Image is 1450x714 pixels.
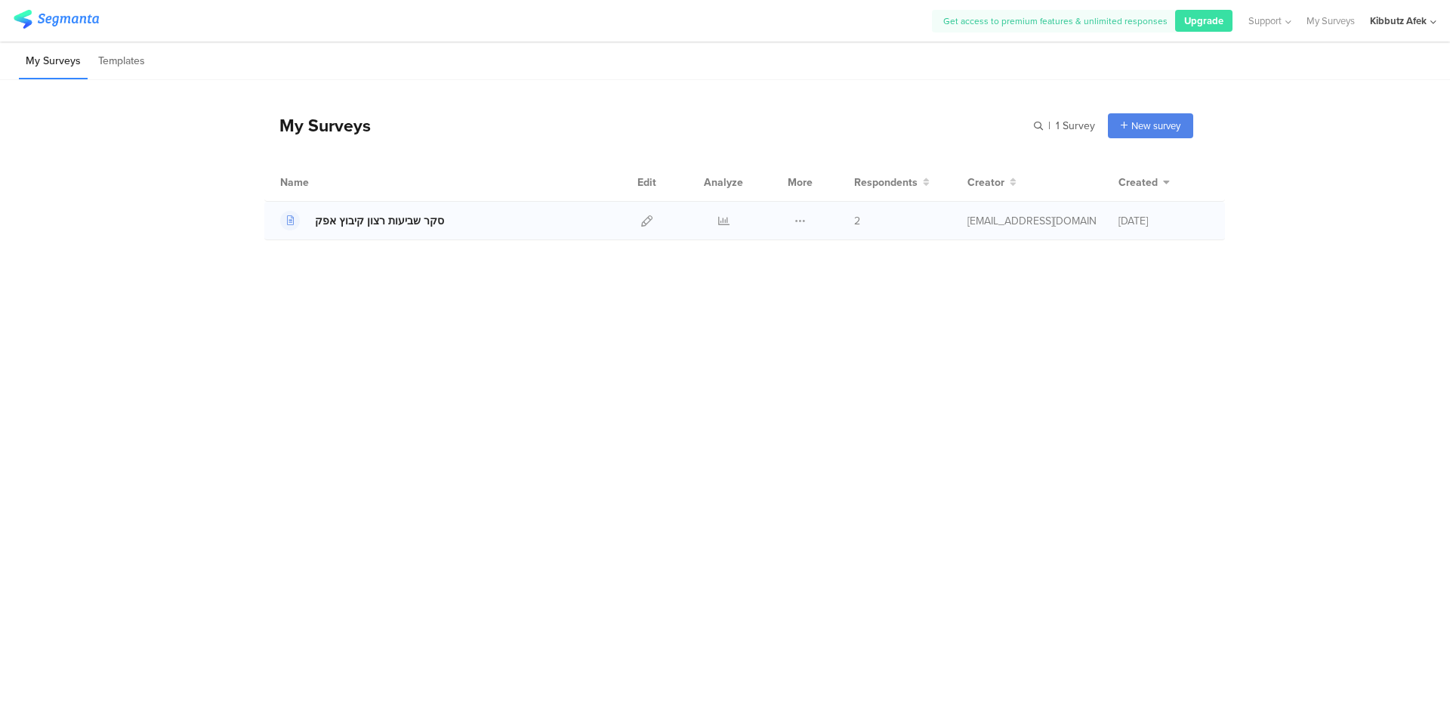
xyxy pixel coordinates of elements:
[264,113,371,138] div: My Surveys
[14,10,99,29] img: segmanta logo
[854,175,918,190] span: Respondents
[967,213,1096,229] div: masha@k-afek.co.il
[784,163,816,201] div: More
[19,44,88,79] li: My Surveys
[701,163,746,201] div: Analyze
[1131,119,1180,133] span: New survey
[1056,118,1095,134] span: 1 Survey
[280,211,444,230] a: סקר שביעות רצון קיבוץ אפק
[943,14,1168,28] span: Get access to premium features & unlimited responses
[967,175,1017,190] button: Creator
[1118,175,1158,190] span: Created
[280,175,371,190] div: Name
[854,213,860,229] span: 2
[1118,213,1209,229] div: [DATE]
[854,175,930,190] button: Respondents
[91,44,152,79] li: Templates
[315,213,444,229] div: סקר שביעות רצון קיבוץ אפק
[1248,14,1282,28] span: Support
[1184,14,1223,28] span: Upgrade
[967,175,1004,190] span: Creator
[631,163,663,201] div: Edit
[1046,118,1053,134] span: |
[1370,14,1427,28] div: Kibbutz Afek
[1118,175,1170,190] button: Created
